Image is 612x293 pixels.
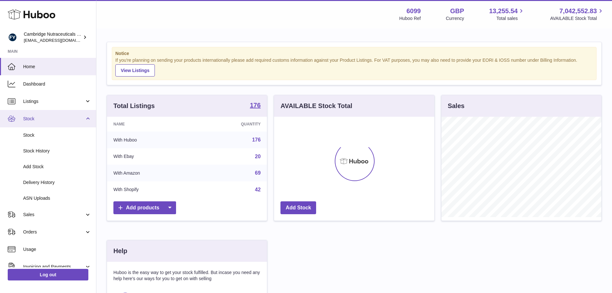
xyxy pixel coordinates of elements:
h3: Sales [448,102,465,110]
h3: Total Listings [113,102,155,110]
th: Name [107,117,195,132]
strong: 176 [250,102,261,108]
a: 42 [255,187,261,192]
div: Huboo Ref [399,15,421,22]
th: Quantity [195,117,267,132]
td: With Huboo [107,132,195,148]
span: Stock [23,132,91,138]
span: Dashboard [23,81,91,87]
td: With Ebay [107,148,195,165]
td: With Shopify [107,181,195,198]
td: With Amazon [107,165,195,181]
a: Add Stock [280,201,316,215]
span: Delivery History [23,179,91,186]
a: 69 [255,170,261,176]
span: Home [23,64,91,70]
h3: AVAILABLE Stock Total [280,102,352,110]
strong: Notice [115,50,593,57]
span: Add Stock [23,164,91,170]
span: Usage [23,246,91,252]
div: Cambridge Nutraceuticals Ltd [24,31,82,43]
p: Huboo is the easy way to get your stock fulfilled. But incase you need any help here's our ways f... [113,270,261,282]
span: ASN Uploads [23,195,91,201]
a: 7,042,552.83 AVAILABLE Stock Total [550,7,604,22]
span: Listings [23,98,84,105]
span: Total sales [496,15,525,22]
div: Currency [446,15,464,22]
span: [EMAIL_ADDRESS][DOMAIN_NAME] [24,38,94,43]
span: Sales [23,212,84,218]
h3: Help [113,247,127,255]
span: Orders [23,229,84,235]
a: 176 [252,137,261,142]
div: If you're planning on sending your products internationally please add required customs informati... [115,57,593,77]
a: 20 [255,154,261,159]
a: Add products [113,201,176,215]
strong: 6099 [406,7,421,15]
a: Log out [8,269,88,280]
a: View Listings [115,64,155,77]
span: Stock History [23,148,91,154]
strong: GBP [450,7,464,15]
span: Stock [23,116,84,122]
span: Invoicing and Payments [23,264,84,270]
img: huboo@camnutra.com [8,32,17,42]
span: AVAILABLE Stock Total [550,15,604,22]
span: 13,255.54 [489,7,518,15]
a: 13,255.54 Total sales [489,7,525,22]
span: 7,042,552.83 [559,7,597,15]
a: 176 [250,102,261,110]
